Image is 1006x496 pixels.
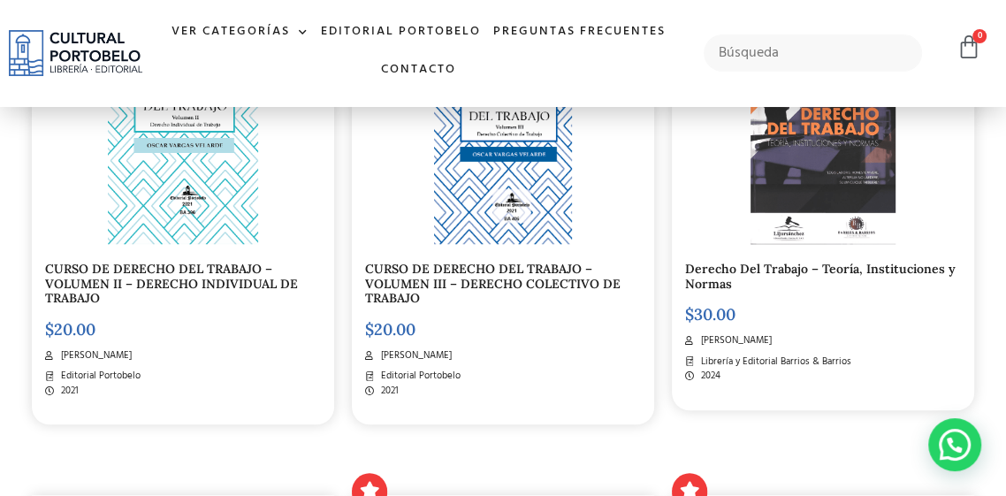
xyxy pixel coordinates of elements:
[928,418,981,471] div: Contactar por WhatsApp
[697,369,720,384] span: 2024
[365,261,621,307] a: CURSO DE DERECHO DEL TRABAJO – VOLUMEN III – DERECHO COLECTIVO DE TRABAJO
[365,319,415,340] bdi: 20.00
[365,319,374,340] span: $
[375,51,462,89] a: Contacto
[45,261,298,307] a: CURSO DE DERECHO DEL TRABAJO – VOLUMEN II – DERECHO INDIVIDUAL DE TRABAJO
[704,34,922,72] input: Búsqueda
[108,45,258,243] img: OSCAR_VARGAS
[685,261,956,292] a: Derecho Del Trabajo – Teoría, Instituciones y Normas
[697,333,772,348] span: [PERSON_NAME]
[685,304,694,324] span: $
[434,45,572,243] img: Curso_de_Derecho_del_Trabajo_Volumen_3
[487,13,672,51] a: Preguntas frecuentes
[45,319,54,340] span: $
[377,369,461,384] span: Editorial Portobelo
[315,13,487,51] a: Editorial Portobelo
[57,348,132,363] span: [PERSON_NAME]
[377,348,452,363] span: [PERSON_NAME]
[956,34,981,60] a: 0
[45,319,95,340] bdi: 20.00
[697,355,851,370] span: Librería y Editorial Barrios & Barrios
[57,369,141,384] span: Editorial Portobelo
[751,45,895,243] img: Captura de pantalla 2024-08-21 154747
[165,13,315,51] a: Ver Categorías
[377,384,399,399] span: 2021
[685,304,735,324] bdi: 30.00
[57,384,79,399] span: 2021
[972,29,987,43] span: 0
